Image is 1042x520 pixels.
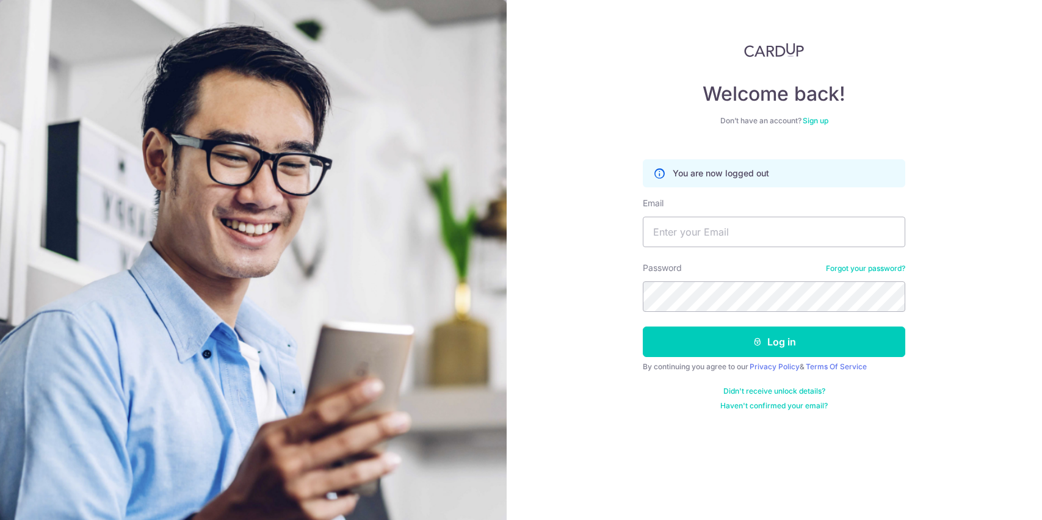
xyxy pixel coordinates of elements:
[643,362,905,372] div: By continuing you agree to our &
[643,217,905,247] input: Enter your Email
[673,167,769,179] p: You are now logged out
[744,43,804,57] img: CardUp Logo
[723,386,825,396] a: Didn't receive unlock details?
[826,264,905,273] a: Forgot your password?
[750,362,800,371] a: Privacy Policy
[643,82,905,106] h4: Welcome back!
[803,116,828,125] a: Sign up
[643,197,664,209] label: Email
[643,327,905,357] button: Log in
[806,362,867,371] a: Terms Of Service
[643,116,905,126] div: Don’t have an account?
[643,262,682,274] label: Password
[720,401,828,411] a: Haven't confirmed your email?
